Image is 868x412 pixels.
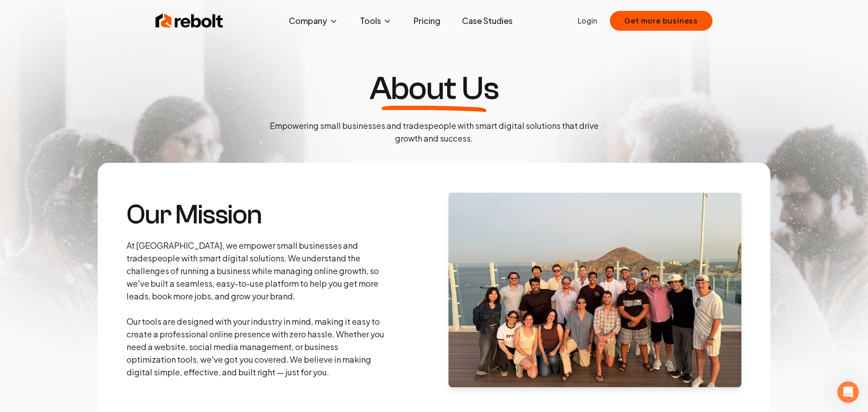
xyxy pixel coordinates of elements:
h3: Our Mission [127,201,387,228]
button: Company [282,12,345,30]
a: Case Studies [455,12,520,30]
button: Tools [353,12,399,30]
a: Login [578,15,597,26]
p: Empowering small businesses and tradespeople with smart digital solutions that drive growth and s... [262,119,606,145]
button: Get more business [610,11,712,31]
iframe: Intercom live chat [837,381,859,403]
img: About [448,193,741,387]
p: At [GEOGRAPHIC_DATA], we empower small businesses and tradespeople with smart digital solutions. ... [127,239,387,379]
h1: About Us [369,72,499,105]
a: Pricing [406,12,448,30]
img: Rebolt Logo [156,12,223,30]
